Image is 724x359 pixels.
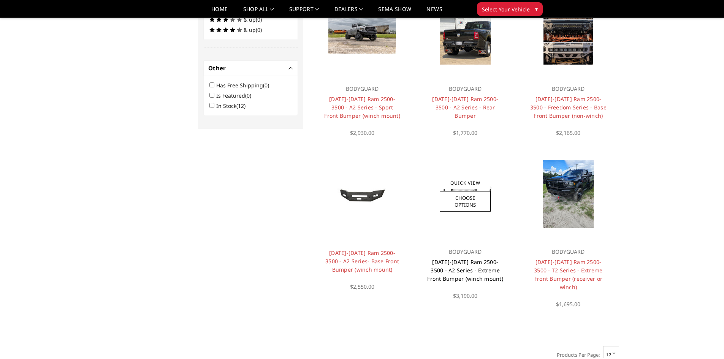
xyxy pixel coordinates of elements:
[289,6,319,17] a: Support
[427,84,504,93] p: BODYGUARD
[243,6,274,17] a: shop all
[216,92,256,99] label: Is Featured
[324,84,400,93] p: BODYGUARD
[440,177,491,189] a: Quick View
[556,300,580,308] span: $1,695.00
[427,247,504,256] p: BODYGUARD
[686,323,724,359] iframe: Chat Widget
[289,66,293,70] button: -
[350,129,374,136] span: $2,930.00
[245,92,251,99] span: (0)
[350,283,374,290] span: $2,550.00
[427,258,503,282] a: [DATE]-[DATE] Ram 2500-3500 - A2 Series - Extreme Front Bumper (winch mount)
[236,102,246,109] span: (12)
[453,129,477,136] span: $1,770.00
[530,95,607,119] a: [DATE]-[DATE] Ram 2500-3500 - Freedom Series - Base Front Bumper (non-winch)
[530,84,607,93] p: BODYGUARD
[440,191,491,212] a: Choose Options
[325,249,399,273] a: [DATE]-[DATE] Ram 2500-3500 - A2 Series- Base Front Bumper (winch mount)
[216,82,274,89] label: Has Free Shipping
[534,258,603,291] a: [DATE]-[DATE] Ram 2500-3500 - T2 Series - Extreme Front Bumper (receiver or winch)
[244,26,256,33] span: & up
[324,95,400,119] a: [DATE]-[DATE] Ram 2500-3500 - A2 Series - Sport Front Bumper (winch mount)
[556,129,580,136] span: $2,165.00
[208,64,293,73] h4: Other
[216,102,250,109] label: In Stock
[334,6,363,17] a: Dealers
[263,82,269,89] span: (0)
[256,26,262,33] span: (0)
[256,16,262,23] span: (0)
[453,292,477,299] span: $3,190.00
[482,5,530,13] span: Select Your Vehicle
[244,16,256,23] span: & up
[535,5,538,13] span: ▾
[426,6,442,17] a: News
[477,2,543,16] button: Select Your Vehicle
[211,6,228,17] a: Home
[530,247,607,256] p: BODYGUARD
[432,95,498,119] a: [DATE]-[DATE] Ram 2500-3500 - A2 Series - Rear Bumper
[378,6,411,17] a: SEMA Show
